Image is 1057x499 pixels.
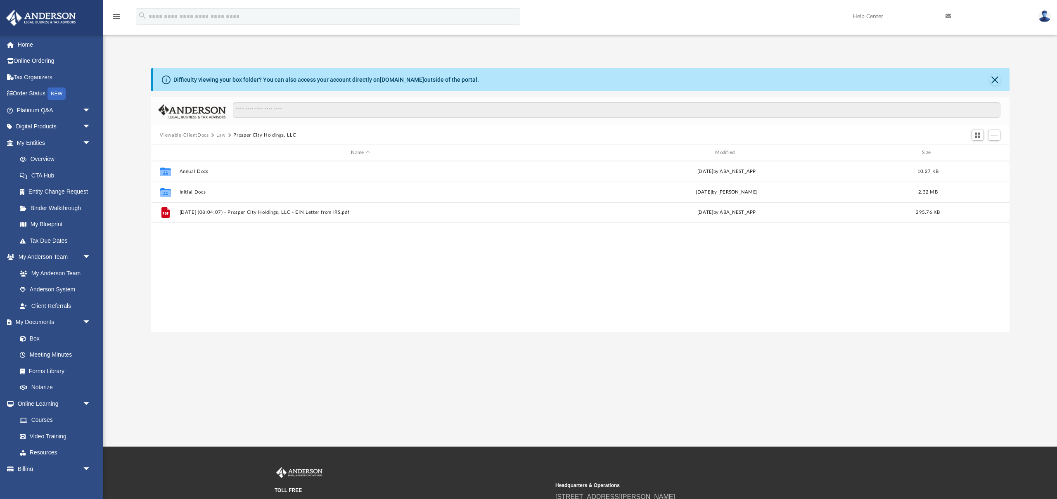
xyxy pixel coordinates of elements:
[83,135,99,151] span: arrow_drop_down
[12,216,99,233] a: My Blueprint
[6,135,103,151] a: My Entitiesarrow_drop_down
[173,76,479,84] div: Difficulty viewing your box folder? You can also access your account directly on outside of the p...
[12,184,103,200] a: Entity Change Request
[154,149,175,156] div: id
[275,467,324,478] img: Anderson Advisors Platinum Portal
[6,36,103,53] a: Home
[4,10,78,26] img: Anderson Advisors Platinum Portal
[160,132,209,139] button: Viewable-ClientDocs
[380,76,424,83] a: [DOMAIN_NAME]
[6,314,99,331] a: My Documentsarrow_drop_down
[83,249,99,266] span: arrow_drop_down
[989,74,1001,85] button: Close
[12,330,95,347] a: Box
[6,395,99,412] a: Online Learningarrow_drop_down
[12,298,99,314] a: Client Referrals
[179,149,541,156] div: Name
[972,130,984,141] button: Switch to Grid View
[6,69,103,85] a: Tax Organizers
[545,209,908,216] div: [DATE] by ABA_NEST_APP
[545,189,908,196] div: [DATE] by [PERSON_NAME]
[12,445,99,461] a: Resources
[12,379,99,396] a: Notarize
[138,11,147,20] i: search
[83,102,99,119] span: arrow_drop_down
[6,461,103,477] a: Billingarrow_drop_down
[111,12,121,21] i: menu
[83,314,99,331] span: arrow_drop_down
[83,395,99,412] span: arrow_drop_down
[6,102,103,118] a: Platinum Q&Aarrow_drop_down
[948,149,1006,156] div: id
[12,363,95,379] a: Forms Library
[111,16,121,21] a: menu
[12,265,95,281] a: My Anderson Team
[6,249,99,265] a: My Anderson Teamarrow_drop_down
[916,210,940,215] span: 295.76 KB
[6,85,103,102] a: Order StatusNEW
[216,132,226,139] button: Law
[545,168,908,175] div: [DATE] by ABA_NEST_APP
[12,167,103,184] a: CTA Hub
[83,461,99,478] span: arrow_drop_down
[233,102,1000,118] input: Search files and folders
[233,132,296,139] button: Prosper City Holdings, LLC
[6,118,103,135] a: Digital Productsarrow_drop_down
[12,151,103,168] a: Overview
[12,281,99,298] a: Anderson System
[545,149,908,156] div: Modified
[179,210,542,215] button: [DATE] (08:04:07) - Prosper City Holdings, LLC - EIN Letter from IRS.pdf
[83,118,99,135] span: arrow_drop_down
[179,169,542,174] button: Annual Docs
[275,487,550,494] small: TOLL FREE
[12,412,99,428] a: Courses
[151,161,1010,332] div: grid
[6,53,103,69] a: Online Ordering
[179,189,542,195] button: Initial Docs
[47,88,66,100] div: NEW
[918,190,938,194] span: 2.32 MB
[917,169,938,174] span: 10.27 KB
[12,428,95,445] a: Video Training
[12,232,103,249] a: Tax Due Dates
[555,482,830,489] small: Headquarters & Operations
[12,200,103,216] a: Binder Walkthrough
[1038,10,1051,22] img: User Pic
[988,130,1000,141] button: Add
[911,149,944,156] div: Size
[12,347,99,363] a: Meeting Minutes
